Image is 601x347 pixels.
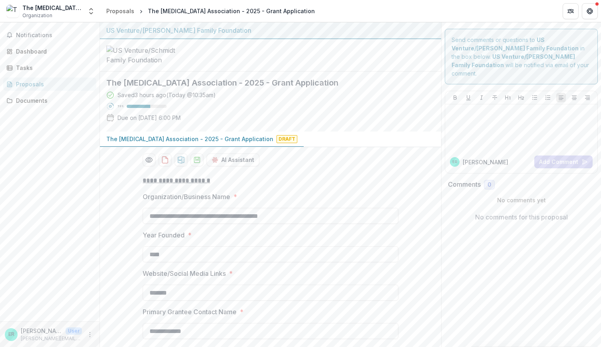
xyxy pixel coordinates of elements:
[66,327,82,335] p: User
[6,5,19,18] img: The Amyotrophic Lateral Sclerosis Association
[117,104,123,109] p: 59 %
[106,135,273,143] p: The [MEDICAL_DATA] Association - 2025 - Grant Application
[475,212,568,222] p: No comments for this proposal
[143,154,155,166] button: Preview 4e10a3f5-0b64-46e9-b525-a811523d71b7-0.pdf
[543,93,553,102] button: Ordered List
[143,269,226,278] p: Website/Social Media Links
[3,45,96,58] a: Dashboard
[103,5,137,17] a: Proposals
[3,78,96,91] a: Proposals
[448,196,595,204] p: No comments yet
[450,93,460,102] button: Bold
[3,61,96,74] a: Tasks
[516,93,526,102] button: Heading 2
[143,230,185,240] p: Year Founded
[534,156,593,168] button: Add Comment
[464,93,473,102] button: Underline
[148,7,315,15] div: The [MEDICAL_DATA] Association - 2025 - Grant Application
[106,78,422,88] h2: The [MEDICAL_DATA] Association - 2025 - Grant Application
[503,93,513,102] button: Heading 1
[21,327,62,335] p: [PERSON_NAME]
[143,192,230,201] p: Organization/Business Name
[16,64,90,72] div: Tasks
[117,114,181,122] p: Due on [DATE] 6:00 PM
[103,5,318,17] nav: breadcrumb
[16,80,90,88] div: Proposals
[556,93,566,102] button: Align Left
[16,32,93,39] span: Notifications
[445,29,598,84] div: Send comments or questions to in the box below. will be notified via email of your comment.
[488,181,491,188] span: 0
[490,93,500,102] button: Strike
[3,29,96,42] button: Notifications
[16,47,90,56] div: Dashboard
[452,160,457,164] div: Elizabeth Roe
[452,53,575,68] strong: US Venture/[PERSON_NAME] Family Foundation
[22,4,82,12] div: The [MEDICAL_DATA] Association
[16,96,90,105] div: Documents
[563,3,579,19] button: Partners
[582,3,598,19] button: Get Help
[569,93,579,102] button: Align Center
[448,181,481,188] h2: Comments
[463,158,508,166] p: [PERSON_NAME]
[86,3,97,19] button: Open entity switcher
[159,154,171,166] button: download-proposal
[143,307,237,317] p: Primary Grantee Contact Name
[175,154,187,166] button: download-proposal
[21,335,82,342] p: [PERSON_NAME][EMAIL_ADDRESS][PERSON_NAME][DOMAIN_NAME]
[22,12,52,19] span: Organization
[8,332,14,337] div: Elizabeth Roe
[207,154,259,166] button: AI Assistant
[106,46,186,65] img: US Venture/Schmidt Family Foundation
[3,94,96,107] a: Documents
[117,91,216,99] div: Saved 3 hours ago ( Today @ 10:35am )
[583,93,592,102] button: Align Right
[477,93,486,102] button: Italicize
[106,26,435,35] div: US Venture/[PERSON_NAME] Family Foundation
[85,330,95,339] button: More
[106,7,134,15] div: Proposals
[530,93,539,102] button: Bullet List
[277,135,297,143] span: Draft
[191,154,203,166] button: download-proposal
